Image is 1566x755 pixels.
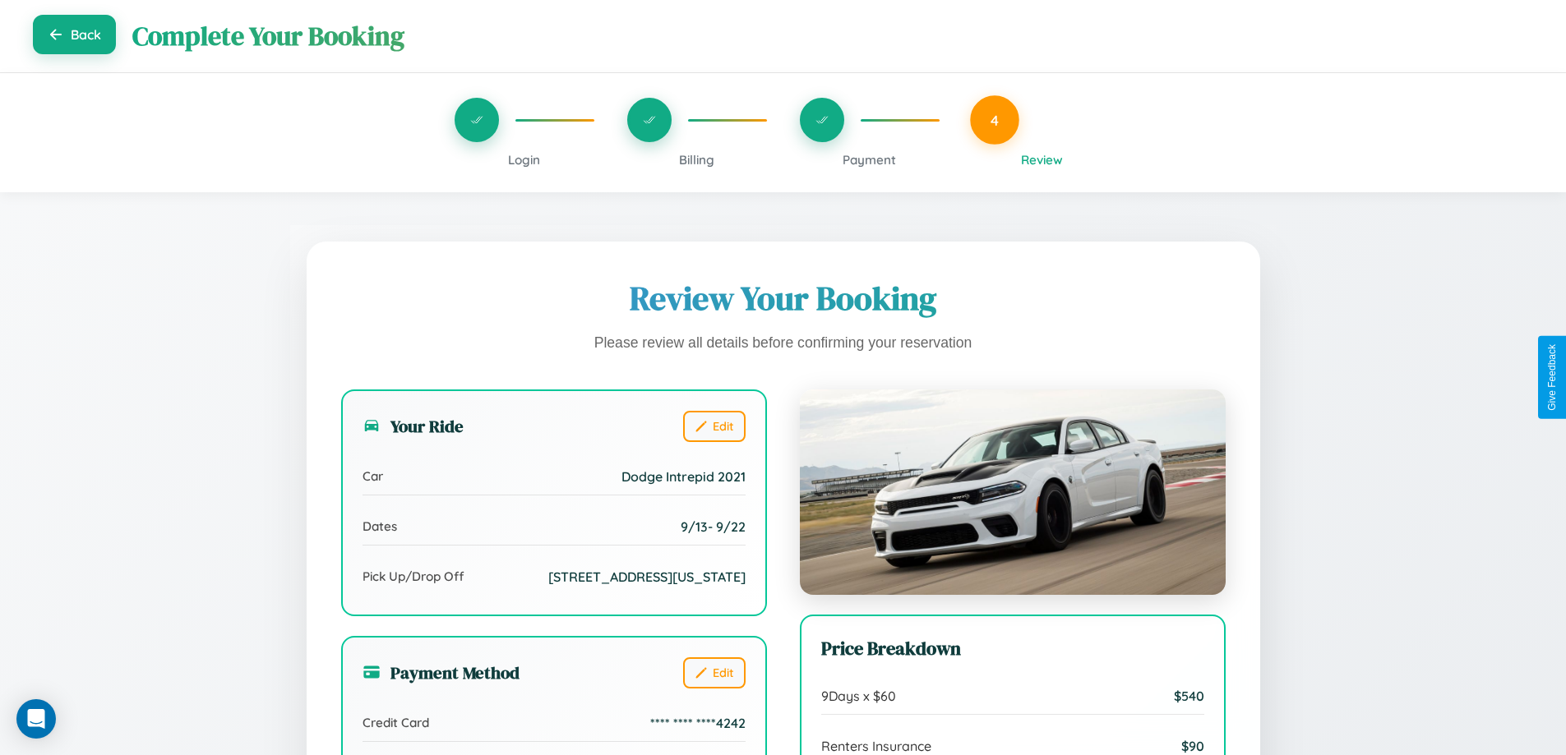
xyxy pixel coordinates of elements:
[681,518,746,535] span: 9 / 13 - 9 / 22
[991,111,999,129] span: 4
[363,715,429,730] span: Credit Card
[363,518,397,534] span: Dates
[341,330,1226,357] p: Please review all details before confirming your reservation
[683,411,746,442] button: Edit
[821,688,896,704] span: 9 Days x $ 60
[132,18,1533,54] h1: Complete Your Booking
[1174,688,1204,704] span: $ 540
[363,414,464,438] h3: Your Ride
[16,699,56,739] div: Open Intercom Messenger
[821,738,931,754] span: Renters Insurance
[548,569,746,585] span: [STREET_ADDRESS][US_STATE]
[1181,738,1204,754] span: $ 90
[363,661,520,684] h3: Payment Method
[821,636,1204,661] h3: Price Breakdown
[33,15,116,54] button: Go back
[621,468,746,485] span: Dodge Intrepid 2021
[800,389,1226,595] img: Dodge Intrepid
[1021,152,1063,168] span: Review
[363,468,383,484] span: Car
[679,152,714,168] span: Billing
[341,276,1226,320] h1: Review Your Booking
[683,657,746,688] button: Edit
[363,569,464,584] span: Pick Up/Drop Off
[1546,344,1558,411] div: Give Feedback
[843,152,896,168] span: Payment
[508,152,540,168] span: Login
